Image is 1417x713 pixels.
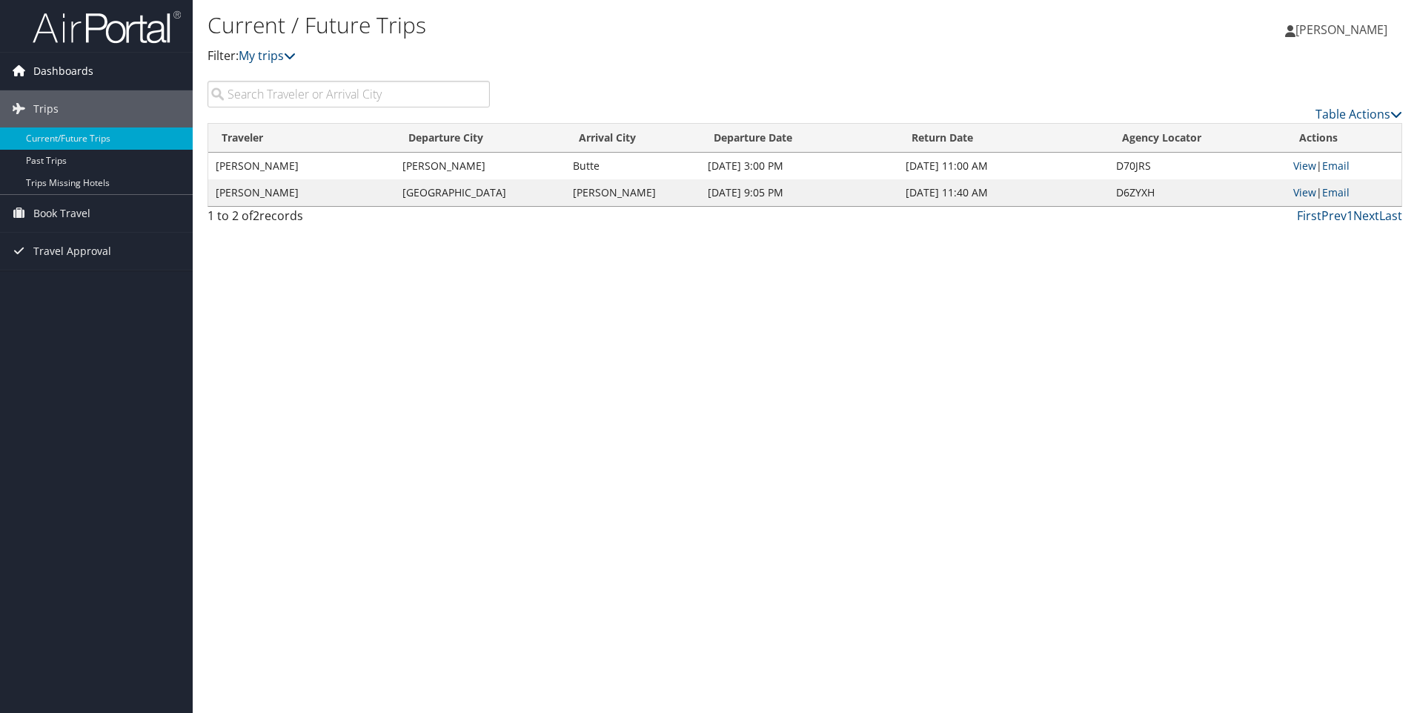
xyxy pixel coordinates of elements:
p: Filter: [208,47,1004,66]
td: [PERSON_NAME] [208,153,395,179]
span: Book Travel [33,195,90,232]
span: Trips [33,90,59,127]
a: Last [1379,208,1402,224]
th: Departure City: activate to sort column ascending [395,124,566,153]
td: D70JRS [1109,153,1286,179]
img: airportal-logo.png [33,10,181,44]
a: My trips [239,47,296,64]
td: Butte [565,153,700,179]
a: Email [1322,159,1350,173]
a: View [1293,159,1316,173]
a: Email [1322,185,1350,199]
td: [PERSON_NAME] [395,153,566,179]
td: [PERSON_NAME] [565,179,700,206]
div: 1 to 2 of records [208,207,490,232]
span: 2 [253,208,259,224]
th: Traveler: activate to sort column ascending [208,124,395,153]
td: | [1286,179,1401,206]
td: [DATE] 3:00 PM [700,153,898,179]
th: Agency Locator: activate to sort column ascending [1109,124,1286,153]
td: | [1286,153,1401,179]
a: 1 [1347,208,1353,224]
td: [PERSON_NAME] [208,179,395,206]
a: Table Actions [1315,106,1402,122]
input: Search Traveler or Arrival City [208,81,490,107]
td: [GEOGRAPHIC_DATA] [395,179,566,206]
a: Next [1353,208,1379,224]
a: Prev [1321,208,1347,224]
span: [PERSON_NAME] [1295,21,1387,38]
th: Actions [1286,124,1401,153]
td: [DATE] 9:05 PM [700,179,898,206]
span: Travel Approval [33,233,111,270]
th: Arrival City: activate to sort column ascending [565,124,700,153]
a: [PERSON_NAME] [1285,7,1402,52]
a: View [1293,185,1316,199]
th: Departure Date: activate to sort column descending [700,124,898,153]
td: [DATE] 11:40 AM [898,179,1109,206]
span: Dashboards [33,53,93,90]
td: D6ZYXH [1109,179,1286,206]
th: Return Date: activate to sort column ascending [898,124,1109,153]
a: First [1297,208,1321,224]
h1: Current / Future Trips [208,10,1004,41]
td: [DATE] 11:00 AM [898,153,1109,179]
